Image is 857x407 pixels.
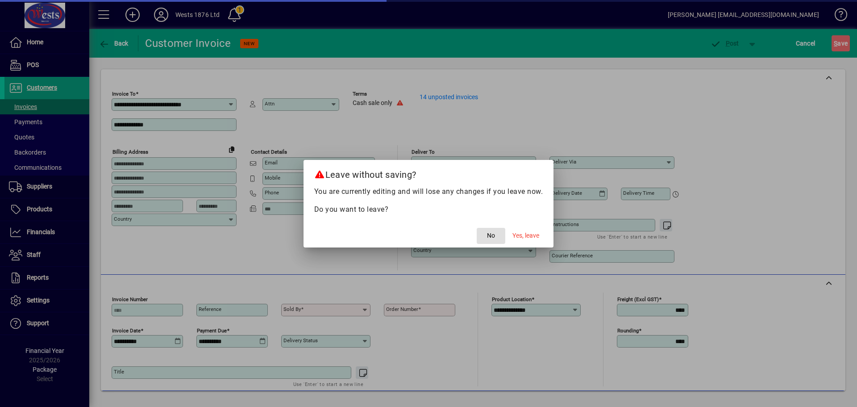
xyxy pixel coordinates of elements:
[314,186,543,197] p: You are currently editing and will lose any changes if you leave now.
[487,231,495,240] span: No
[477,228,505,244] button: No
[512,231,539,240] span: Yes, leave
[314,204,543,215] p: Do you want to leave?
[304,160,554,186] h2: Leave without saving?
[509,228,543,244] button: Yes, leave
